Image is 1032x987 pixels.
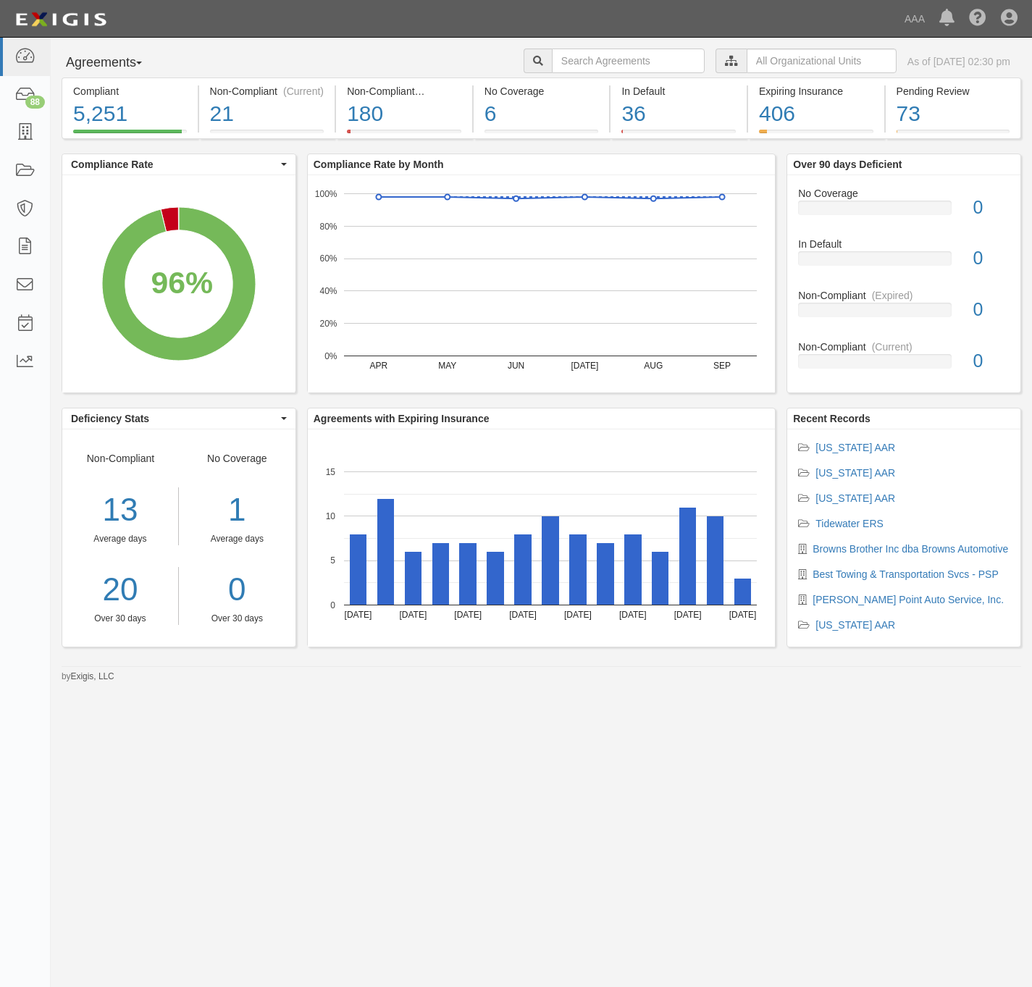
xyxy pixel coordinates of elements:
[813,543,1008,555] a: Browns Brother Inc dba Browns Automotive
[73,84,187,98] div: Compliant
[71,411,277,426] span: Deficiency Stats
[314,413,490,424] b: Agreements with Expiring Insurance
[421,84,462,98] div: (Expired)
[621,98,736,130] div: 36
[787,237,1020,251] div: In Default
[969,10,986,28] i: Help Center - Complianz
[190,567,285,613] a: 0
[62,487,178,533] div: 13
[571,361,598,371] text: [DATE]
[62,49,170,77] button: Agreements
[813,568,999,580] a: Best Towing & Transportation Svcs - PSP
[330,600,335,610] text: 0
[747,49,897,73] input: All Organizational Units
[962,245,1020,272] div: 0
[897,4,932,33] a: AAA
[897,98,1010,130] div: 73
[619,610,647,620] text: [DATE]
[369,361,387,371] text: APR
[729,610,756,620] text: [DATE]
[907,54,1010,69] div: As of [DATE] 02:30 pm
[713,361,731,371] text: SEP
[611,130,747,141] a: In Default36
[314,159,444,170] b: Compliance Rate by Month
[798,340,1010,380] a: Non-Compliant(Current)0
[319,319,337,329] text: 20%
[308,175,775,392] div: A chart.
[325,466,335,476] text: 15
[564,610,592,620] text: [DATE]
[190,533,285,545] div: Average days
[319,253,337,264] text: 60%
[190,487,285,533] div: 1
[759,98,873,130] div: 406
[62,175,295,392] svg: A chart.
[815,442,895,453] a: [US_STATE] AAR
[344,610,372,620] text: [DATE]
[509,610,537,620] text: [DATE]
[399,610,427,620] text: [DATE]
[71,157,277,172] span: Compliance Rate
[71,671,114,681] a: Exigis, LLC
[674,610,702,620] text: [DATE]
[815,467,895,479] a: [US_STATE] AAR
[759,84,873,98] div: Expiring Insurance
[787,288,1020,303] div: Non-Compliant
[210,98,324,130] div: 21
[324,350,337,361] text: 0%
[793,159,902,170] b: Over 90 days Deficient
[962,195,1020,221] div: 0
[474,130,610,141] a: No Coverage6
[330,555,335,566] text: 5
[644,361,663,371] text: AUG
[336,130,472,141] a: Non-Compliant(Expired)180
[787,186,1020,201] div: No Coverage
[815,492,895,504] a: [US_STATE] AAR
[283,84,324,98] div: (Current)
[962,297,1020,323] div: 0
[325,511,335,521] text: 10
[793,413,871,424] b: Recent Records
[62,613,178,625] div: Over 30 days
[872,288,913,303] div: (Expired)
[62,154,295,175] button: Compliance Rate
[962,348,1020,374] div: 0
[190,613,285,625] div: Over 30 days
[508,361,524,371] text: JUN
[897,84,1010,98] div: Pending Review
[815,518,884,529] a: Tidewater ERS
[179,451,295,625] div: No Coverage
[798,237,1010,288] a: In Default0
[62,408,295,429] button: Deficiency Stats
[347,84,461,98] div: Non-Compliant (Expired)
[872,340,913,354] div: (Current)
[151,261,214,305] div: 96%
[62,130,198,141] a: Compliant5,251
[552,49,705,73] input: Search Agreements
[25,96,45,109] div: 88
[886,130,1022,141] a: Pending Review73
[319,286,337,296] text: 40%
[484,98,599,130] div: 6
[438,361,456,371] text: MAY
[319,221,337,231] text: 80%
[621,84,736,98] div: In Default
[62,567,178,613] a: 20
[798,186,1010,238] a: No Coverage0
[315,188,337,198] text: 100%
[813,594,1004,605] a: [PERSON_NAME] Point Auto Service, Inc.
[308,429,775,647] svg: A chart.
[815,619,895,631] a: [US_STATE] AAR
[798,288,1010,340] a: Non-Compliant(Expired)0
[11,7,111,33] img: logo-5460c22ac91f19d4615b14bd174203de0afe785f0fc80cf4dbbc73dc1793850b.png
[62,451,179,625] div: Non-Compliant
[210,84,324,98] div: Non-Compliant (Current)
[199,130,335,141] a: Non-Compliant(Current)21
[787,340,1020,354] div: Non-Compliant
[454,610,482,620] text: [DATE]
[484,84,599,98] div: No Coverage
